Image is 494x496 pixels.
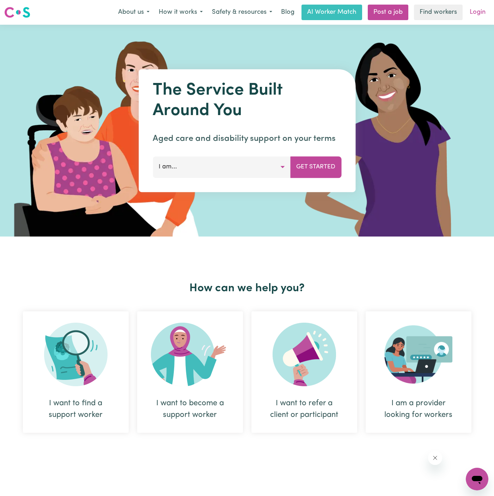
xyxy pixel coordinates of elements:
img: Refer [273,323,336,386]
button: I am... [153,156,291,178]
a: Find workers [414,5,463,20]
button: How it works [154,5,207,20]
a: AI Worker Match [301,5,362,20]
a: Login [465,5,490,20]
div: I want to refer a client or participant [251,311,357,433]
div: I want to become a support worker [154,398,226,421]
img: Become Worker [151,323,229,386]
h1: The Service Built Around You [153,80,341,121]
div: I am a provider looking for workers [383,398,455,421]
div: I want to find a support worker [23,311,129,433]
button: Safety & resources [207,5,277,20]
span: Need any help? [4,5,43,11]
div: I want to refer a client or participant [268,398,340,421]
img: Careseekers logo [4,6,30,19]
iframe: Button to launch messaging window [466,468,488,490]
img: Search [44,323,108,386]
div: I am a provider looking for workers [366,311,471,433]
h2: How can we help you? [19,282,476,295]
a: Careseekers logo [4,4,30,20]
button: About us [114,5,154,20]
img: Provider [384,323,453,386]
div: I want to become a support worker [137,311,243,433]
button: Get Started [290,156,341,178]
div: I want to find a support worker [40,398,112,421]
iframe: Close message [428,451,442,465]
a: Blog [277,5,299,20]
p: Aged care and disability support on your terms [153,132,341,145]
a: Post a job [368,5,408,20]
